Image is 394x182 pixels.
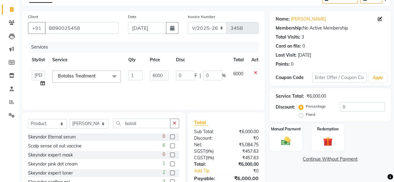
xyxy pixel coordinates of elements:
span: 2 [163,169,165,176]
div: Points: [276,61,290,68]
span: 9% [206,149,212,154]
div: Payable: [189,175,226,182]
div: Net: [189,142,226,148]
th: Total [230,53,248,67]
span: 6000 [233,71,243,77]
div: ₹0 [232,168,263,174]
div: 3 [301,34,304,40]
label: Client [28,14,38,20]
div: Card on file: [276,43,301,49]
div: Sub Total: [189,128,226,135]
label: Percentage [306,104,326,109]
input: Search or Scan [113,119,170,128]
div: ₹6,000.00 [226,161,263,168]
div: Coupon Code [276,74,312,81]
div: Total: [189,161,226,168]
div: Skeyndor expert toner [28,170,73,176]
input: Enter Offer / Coupon Code [312,73,367,82]
div: Discount: [276,104,295,110]
span: 6 [163,142,165,149]
span: F [195,72,197,79]
th: Price [146,53,172,67]
span: | [200,72,201,79]
label: Invoice Number [188,14,215,20]
img: _gift.svg [320,136,335,147]
button: Apply [369,73,387,82]
div: Services [29,41,263,53]
div: Scalp sense oil out vaccine [28,143,82,149]
div: ₹6,000.00 [306,93,326,100]
div: Skeyndor Eternal serum [28,134,76,140]
a: Add Tip [189,168,232,174]
th: Qty [125,53,146,67]
div: ₹6,000.00 [226,128,263,135]
span: Botoliss Treatment [58,73,96,79]
span: 1 [163,160,165,167]
a: [PERSON_NAME] [291,16,326,22]
div: ( ) [189,155,226,161]
div: Total Visits: [276,34,300,40]
th: Disc [172,53,230,67]
span: SGST [194,148,205,154]
th: Action [248,53,268,67]
img: _cash.svg [278,136,293,147]
div: ₹5,084.75 [226,142,263,148]
div: Membership: [276,25,303,31]
div: ₹457.63 [226,148,263,155]
div: ₹0 [226,135,263,142]
label: Date [128,14,136,20]
div: Name: [276,16,290,22]
div: Skeyndor pink dot cream [28,161,78,167]
input: Search by Name/Mobile/Email/Code [45,22,119,34]
th: Stylist [28,53,49,67]
label: Fixed [306,112,315,117]
span: % [222,72,226,79]
span: 9% [207,155,213,160]
span: Total [194,119,208,126]
div: 0 [291,61,293,68]
div: ₹457.63 [226,155,263,161]
div: Service Total: [276,93,304,100]
span: 0 [163,151,165,158]
span: 0 [163,133,165,140]
label: Redemption [317,126,339,132]
div: Discount: [189,135,226,142]
div: Skeyndor expert mask [28,152,73,158]
div: Last Visit: [276,52,297,58]
div: ₹6,000.00 [226,175,263,182]
span: CGST [194,155,206,161]
div: 0 [302,43,305,49]
a: x [96,73,98,79]
th: Service [49,53,125,67]
label: Manual Payment [271,126,301,132]
a: Continue Without Payment [271,156,390,162]
button: +91 [28,22,45,34]
div: No Active Membership [276,25,385,31]
div: ( ) [189,148,226,155]
div: [DATE] [298,52,311,58]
